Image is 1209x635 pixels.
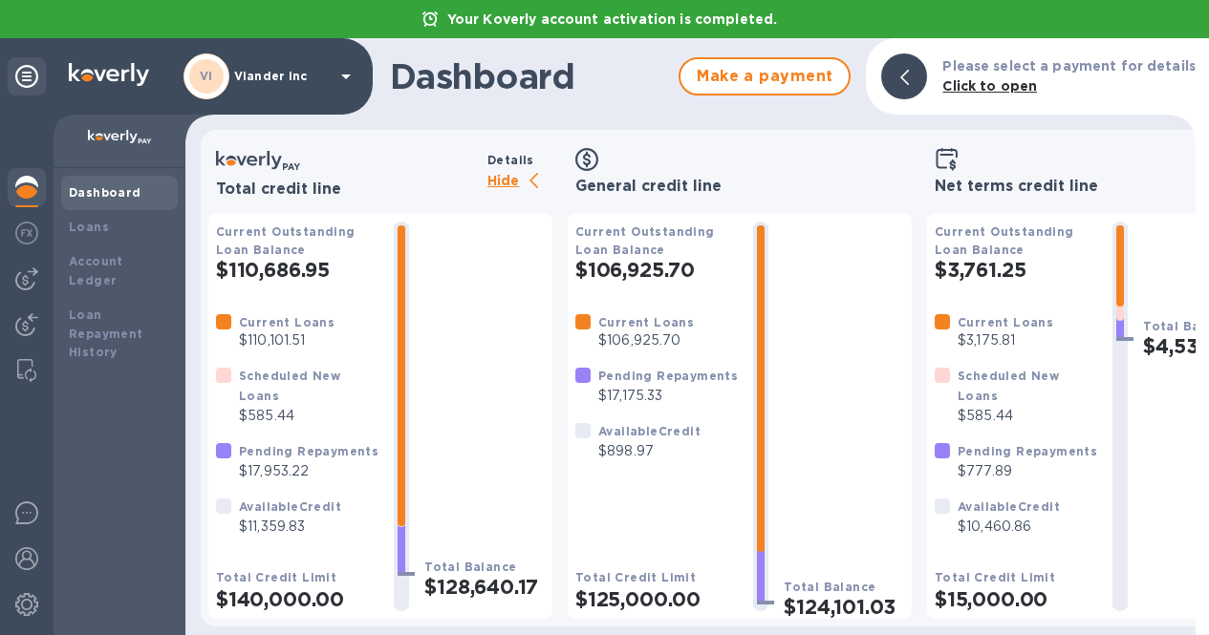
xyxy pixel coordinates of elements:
b: Total Balance [424,560,516,574]
h2: $110,686.95 [216,258,378,282]
p: $585.44 [239,406,378,426]
b: Available Credit [239,499,341,514]
p: $17,953.22 [239,461,378,481]
b: Current Outstanding Loan Balance [216,224,356,257]
h2: $140,000.00 [216,587,378,611]
p: $10,460.86 [958,517,1060,537]
h3: General credit line [575,178,904,196]
div: Unpin categories [8,57,46,95]
h2: $124,101.03 [784,595,904,619]
b: Available Credit [958,499,1060,514]
p: $777.89 [958,461,1097,481]
b: Scheduled New Loans [239,369,340,403]
p: $3,175.81 [958,330,1053,350]
h2: $15,000.00 [935,587,1097,611]
span: Make a payment [696,65,833,88]
h1: Dashboard [390,56,669,96]
b: Scheduled New Loans [958,369,1059,403]
b: Loan Repayment History [69,307,143,360]
b: Current Loans [239,315,335,329]
b: Total Credit Limit [935,570,1055,584]
p: $585.44 [958,406,1097,426]
p: Viander inc [234,70,330,83]
h2: $128,640.17 [424,575,545,599]
h2: $125,000.00 [575,587,738,611]
p: $17,175.33 [598,386,738,406]
b: Loans [69,220,109,234]
img: Logo [69,63,149,86]
b: VI [200,69,213,83]
b: Current Loans [598,315,694,329]
b: Pending Repayments [598,369,738,383]
b: Dashboard [69,185,141,200]
h2: $106,925.70 [575,258,738,282]
h3: Total credit line [216,180,480,199]
p: $106,925.70 [598,330,694,350]
p: $110,101.51 [239,330,335,350]
b: Total Credit Limit [216,570,336,584]
b: Current Outstanding Loan Balance [935,224,1074,257]
b: Pending Repayments [958,444,1097,458]
b: Please select a payment for details [942,58,1196,74]
b: Account Ledger [69,254,123,287]
b: Total Credit Limit [575,570,696,584]
b: Current Outstanding Loan Balance [575,224,715,257]
b: Total Balance [784,580,875,594]
p: Your Koverly account activation is completed. [438,10,788,29]
button: Make a payment [679,57,851,95]
p: $898.97 [598,441,701,461]
b: Click to open [942,78,1037,94]
p: Hide [487,170,552,194]
p: $11,359.83 [239,517,341,537]
img: Foreign exchange [15,222,38,244]
b: Available Credit [598,424,701,438]
b: Details [487,153,534,167]
b: Pending Repayments [239,444,378,458]
h2: $3,761.25 [935,258,1097,282]
b: Current Loans [958,315,1053,329]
